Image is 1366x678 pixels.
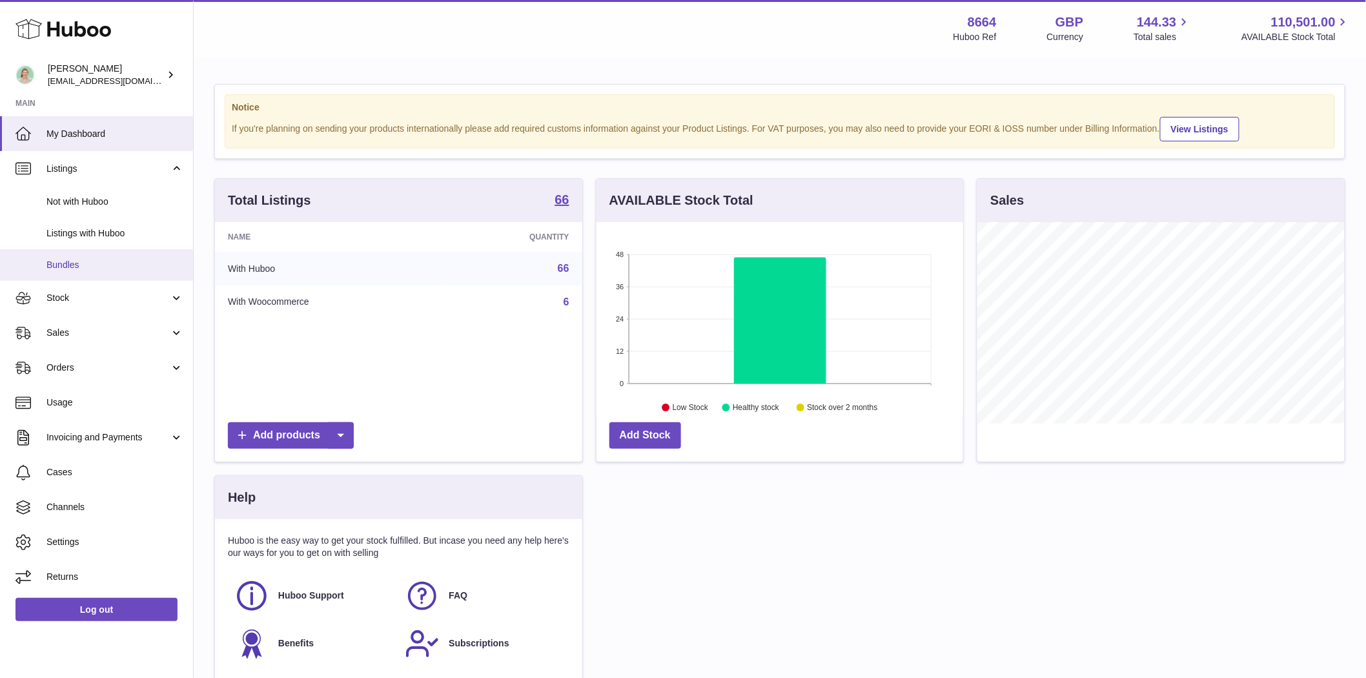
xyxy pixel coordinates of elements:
[228,192,311,209] h3: Total Listings
[228,489,256,506] h3: Help
[616,347,624,355] text: 12
[232,101,1328,114] strong: Notice
[405,626,562,661] a: Subscriptions
[232,115,1328,141] div: If you're planning on sending your products internationally please add required customs informati...
[443,222,582,252] th: Quantity
[564,296,569,307] a: 6
[1241,31,1351,43] span: AVAILABLE Stock Total
[46,196,183,208] span: Not with Huboo
[616,251,624,258] text: 48
[215,222,443,252] th: Name
[48,63,164,87] div: [PERSON_NAME]
[733,404,780,413] text: Healthy stock
[616,283,624,291] text: 36
[449,637,509,650] span: Subscriptions
[1047,31,1084,43] div: Currency
[616,315,624,323] text: 24
[968,14,997,31] strong: 8664
[46,501,183,513] span: Channels
[46,128,183,140] span: My Dashboard
[620,380,624,387] text: 0
[46,163,170,175] span: Listings
[278,590,344,602] span: Huboo Support
[46,396,183,409] span: Usage
[46,259,183,271] span: Bundles
[609,422,681,449] a: Add Stock
[555,193,569,209] a: 66
[46,466,183,478] span: Cases
[234,626,392,661] a: Benefits
[46,362,170,374] span: Orders
[15,598,178,621] a: Log out
[555,193,569,206] strong: 66
[46,327,170,339] span: Sales
[48,76,190,86] span: [EMAIL_ADDRESS][DOMAIN_NAME]
[673,404,709,413] text: Low Stock
[1134,14,1191,43] a: 144.33 Total sales
[807,404,877,413] text: Stock over 2 months
[228,535,569,559] p: Huboo is the easy way to get your stock fulfilled. But incase you need any help here's our ways f...
[1137,14,1176,31] span: 144.33
[1134,31,1191,43] span: Total sales
[1160,117,1239,141] a: View Listings
[46,431,170,444] span: Invoicing and Payments
[278,637,314,650] span: Benefits
[953,31,997,43] div: Huboo Ref
[215,252,443,285] td: With Huboo
[234,579,392,613] a: Huboo Support
[46,292,170,304] span: Stock
[46,571,183,583] span: Returns
[1055,14,1083,31] strong: GBP
[1271,14,1336,31] span: 110,501.00
[46,536,183,548] span: Settings
[228,422,354,449] a: Add products
[46,227,183,240] span: Listings with Huboo
[609,192,753,209] h3: AVAILABLE Stock Total
[15,65,35,85] img: internalAdmin-8664@internal.huboo.com
[405,579,562,613] a: FAQ
[558,263,569,274] a: 66
[990,192,1024,209] h3: Sales
[1241,14,1351,43] a: 110,501.00 AVAILABLE Stock Total
[215,285,443,319] td: With Woocommerce
[449,590,467,602] span: FAQ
